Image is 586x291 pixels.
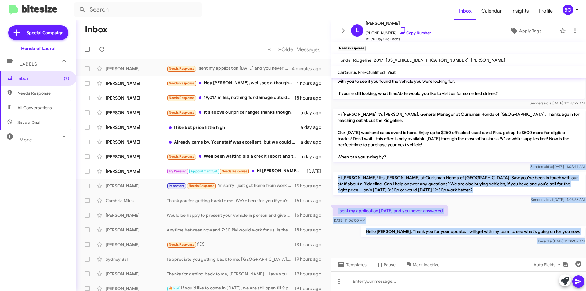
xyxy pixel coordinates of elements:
div: [DATE] [304,168,326,174]
span: (7) [64,75,69,82]
span: Needs Response [169,111,195,115]
span: 2017 [374,57,383,63]
button: Mark Inactive [400,259,444,270]
div: It's above our price range! Thanks though. [167,109,301,116]
span: Needs Response [189,184,215,188]
div: 15 hours ago [295,183,326,189]
div: 19 hours ago [295,271,326,277]
span: said at [542,164,553,169]
div: 19,017 miles, nothing for damage outside of a few typical rock dips (no paint lost) and curb rash... [167,94,295,101]
span: Special Campaign [27,30,63,36]
div: Would be happy to present your vehicle in person and give you the maximum value possible. Are you... [167,212,295,218]
span: Try Pausing [169,169,186,173]
span: Appointment Set [190,169,217,173]
div: a day ago [301,139,326,145]
p: I sent my application [DATE] and you never answered [333,205,448,216]
span: said at [543,197,553,202]
div: Thanks for getting back to me, [PERSON_NAME]. Have you had an opportunity to check your availabil... [167,271,295,277]
span: [PERSON_NAME] [471,57,505,63]
button: Pause [371,259,400,270]
span: « [268,45,271,53]
div: 4 hours ago [296,80,326,86]
a: Inbox [454,2,476,20]
div: [PERSON_NAME] [106,242,167,248]
span: Bre [DATE] 11:09:07 AM [537,239,585,243]
div: Anytime between now and 7:30 PM would work for us. Is there a time that’s good for you? [167,227,295,233]
div: Sydney Ball [106,256,167,262]
span: Sender [DATE] 11:02:44 AM [530,164,585,169]
span: Auto Fields [534,259,563,270]
span: Needs Response [169,155,195,158]
span: said at [542,101,552,105]
span: Inbox [17,75,69,82]
div: Hi [PERSON_NAME], yeah 30k is really my upper limit and I wanted to be able to shop around for th... [167,168,304,175]
div: I sent my application [DATE] and you never answered [167,65,292,72]
div: Well been waiting did a credit report and they been trying to see if they can get me approved cau... [167,153,301,160]
div: a day ago [301,124,326,130]
button: Templates [331,259,371,270]
div: [PERSON_NAME] [106,66,167,72]
div: [PERSON_NAME] [106,95,167,101]
small: Needs Response [338,46,366,51]
span: Needs Response [222,169,248,173]
span: Visit [387,70,396,75]
a: Special Campaign [8,25,68,40]
span: Labels [20,61,37,67]
p: Hi [PERSON_NAME]! It's [PERSON_NAME] at Ourisman Honda of [GEOGRAPHIC_DATA]. Saw you've been in t... [333,172,585,195]
div: 16 hours ago [295,212,326,218]
div: [PERSON_NAME] [106,80,167,86]
div: Hey [PERSON_NAME], well, see although i am from [GEOGRAPHIC_DATA] near [GEOGRAPHIC_DATA] original... [167,80,296,87]
div: [PERSON_NAME] [106,110,167,116]
div: I appreciate you getting back to me, [GEOGRAPHIC_DATA]. I will have my salesperson, [PERSON_NAME]... [167,256,295,262]
div: 18 hours ago [295,95,326,101]
span: All Conversations [17,105,52,111]
span: Older Messages [281,46,320,53]
span: Mark Inactive [413,259,440,270]
span: [PERSON_NAME] [366,20,431,27]
span: Needs Response [169,96,195,100]
span: Honda [338,57,351,63]
a: Calendar [476,2,507,20]
div: YES [167,241,295,248]
span: Pause [384,259,396,270]
nav: Page navigation example [264,43,324,56]
div: [PERSON_NAME] [106,168,167,174]
div: Cambria Miles [106,198,167,204]
div: [PERSON_NAME] [106,271,167,277]
p: Hello [PERSON_NAME]. Thank you for your update. I will get with my team to see what's going on fo... [361,226,585,237]
div: 19 hours ago [295,256,326,262]
span: [PHONE_NUMBER] [366,27,431,36]
div: [PERSON_NAME] [106,124,167,130]
button: Previous [264,43,275,56]
div: Honda of Laurel [21,45,56,52]
a: Profile [534,2,558,20]
span: Sender [DATE] 10:58:29 AM [530,101,585,105]
div: Already came by. Your staff was excellent, but we could not come to terms on a price. [167,139,301,145]
p: Hi [PERSON_NAME], it's [PERSON_NAME] at Ourisman Honda of [GEOGRAPHIC_DATA]. I wanted to personal... [333,70,585,99]
span: Needs Response [169,67,195,71]
span: Templates [336,259,367,270]
span: [US_VEHICLE_IDENTIFICATION_NUMBER] [386,57,468,63]
span: 🔥 Hot [169,286,179,290]
div: [PERSON_NAME] [106,212,167,218]
div: Thank you for getting back to me. We’re here for you if you’re ever in need of a vehicle in the f... [167,198,295,204]
a: Insights [507,2,534,20]
div: a day ago [301,154,326,160]
span: Save a Deal [17,119,40,125]
span: Important [169,184,185,188]
button: Next [274,43,324,56]
button: BG [558,5,579,15]
span: Needs Response [169,81,195,85]
span: Sender [DATE] 11:03:53 AM [531,197,585,202]
span: Needs Response [169,242,195,246]
div: [PERSON_NAME] [106,183,167,189]
input: Search [74,2,202,17]
p: Hi [PERSON_NAME] it's [PERSON_NAME], General Manager at Ourisman Honda of [GEOGRAPHIC_DATA]. Than... [333,109,585,162]
div: 4 minutes ago [292,66,326,72]
div: 15 hours ago [295,198,326,204]
h1: Inbox [85,25,107,35]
